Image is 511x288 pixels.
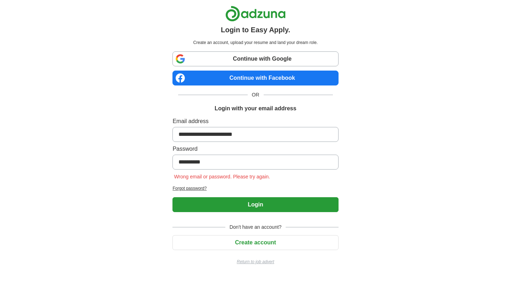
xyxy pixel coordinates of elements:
[172,117,338,126] label: Email address
[172,145,338,153] label: Password
[174,39,337,46] p: Create an account, upload your resume and land your dream role.
[172,71,338,85] a: Continue with Facebook
[221,24,290,35] h1: Login to Easy Apply.
[225,6,286,22] img: Adzuna logo
[172,185,338,192] a: Forgot password?
[172,259,338,265] a: Return to job advert
[172,174,271,179] span: Wrong email or password. Please try again.
[248,91,264,99] span: OR
[172,239,338,245] a: Create account
[172,51,338,66] a: Continue with Google
[172,197,338,212] button: Login
[225,223,286,231] span: Don't have an account?
[172,235,338,250] button: Create account
[215,104,296,113] h1: Login with your email address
